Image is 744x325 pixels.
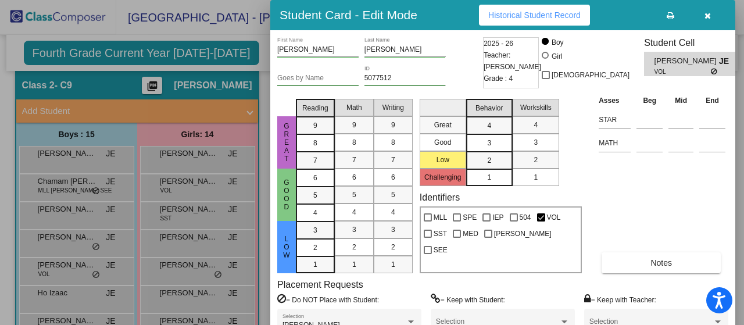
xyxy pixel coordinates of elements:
[313,259,317,270] span: 1
[487,138,491,148] span: 3
[534,137,538,148] span: 3
[277,74,359,83] input: goes by name
[484,49,541,73] span: Teacher: [PERSON_NAME]
[520,210,531,224] span: 504
[313,208,317,218] span: 4
[650,258,672,267] span: Notes
[492,210,503,224] span: IEP
[551,51,563,62] div: Girl
[534,155,538,165] span: 2
[313,242,317,253] span: 2
[520,102,552,113] span: Workskills
[313,155,317,166] span: 7
[382,102,404,113] span: Writing
[463,210,477,224] span: SPE
[280,8,417,22] h3: Student Card - Edit Mode
[654,55,719,67] span: [PERSON_NAME]
[534,172,538,183] span: 1
[634,94,666,107] th: Beg
[281,178,292,211] span: Good
[666,94,696,107] th: Mid
[547,210,561,224] span: VOL
[302,103,328,113] span: Reading
[534,120,538,130] span: 4
[391,137,395,148] span: 8
[277,294,379,305] label: = Do NOT Place with Student:
[484,38,513,49] span: 2025 - 26
[313,173,317,183] span: 6
[313,225,317,235] span: 3
[391,224,395,235] span: 3
[313,138,317,148] span: 8
[352,224,356,235] span: 3
[479,5,590,26] button: Historical Student Record
[352,137,356,148] span: 8
[488,10,581,20] span: Historical Student Record
[352,190,356,200] span: 5
[364,74,446,83] input: Enter ID
[391,259,395,270] span: 1
[391,120,395,130] span: 9
[281,122,292,163] span: Great
[596,94,634,107] th: Asses
[352,172,356,183] span: 6
[487,172,491,183] span: 1
[494,227,552,241] span: [PERSON_NAME]
[551,37,564,48] div: Boy
[475,103,503,113] span: Behavior
[352,259,356,270] span: 1
[487,155,491,166] span: 2
[391,242,395,252] span: 2
[313,190,317,201] span: 5
[352,120,356,130] span: 9
[584,294,656,305] label: = Keep with Teacher:
[281,235,292,259] span: Low
[434,243,448,257] span: SEE
[599,134,631,152] input: assessment
[352,207,356,217] span: 4
[313,120,317,131] span: 9
[277,279,363,290] label: Placement Requests
[391,207,395,217] span: 4
[391,155,395,165] span: 7
[602,252,721,273] button: Notes
[431,294,505,305] label: = Keep with Student:
[434,227,447,241] span: SST
[484,73,513,84] span: Grade : 4
[599,111,631,128] input: assessment
[352,242,356,252] span: 2
[434,210,447,224] span: MLL
[487,120,491,131] span: 4
[696,94,728,107] th: End
[391,172,395,183] span: 6
[420,192,460,203] label: Identifiers
[391,190,395,200] span: 5
[654,67,711,76] span: VOL
[346,102,362,113] span: Math
[552,68,629,82] span: [DEMOGRAPHIC_DATA]
[719,55,735,67] span: JE
[463,227,478,241] span: MED
[352,155,356,165] span: 7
